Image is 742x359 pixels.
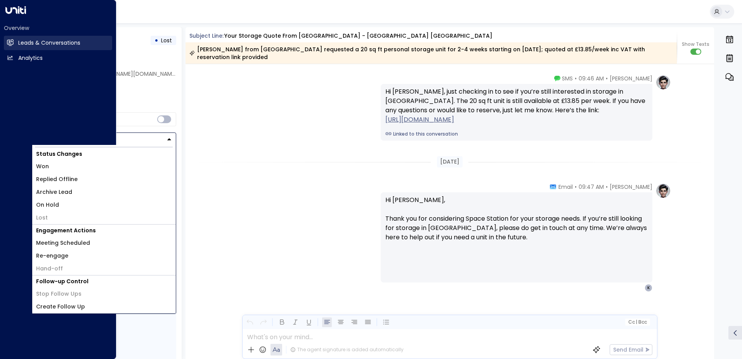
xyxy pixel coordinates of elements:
span: • [575,183,577,191]
span: Email [558,183,573,191]
div: • [154,33,158,47]
span: Lost [36,214,48,222]
div: K [645,284,652,292]
h2: Analytics [18,54,43,62]
span: 09:46 AM [579,75,604,82]
img: profile-logo.png [655,75,671,90]
span: Stop Follow Ups [36,290,81,298]
button: Redo [258,317,268,327]
div: Your storage quote from [GEOGRAPHIC_DATA] - [GEOGRAPHIC_DATA] [GEOGRAPHIC_DATA] [224,32,492,40]
a: [URL][DOMAIN_NAME] [385,115,454,124]
span: [PERSON_NAME] [610,183,652,191]
div: The agent signature is added automatically [290,346,404,353]
span: Archive Lead [36,188,72,196]
span: | [636,319,637,325]
span: Meeting Scheduled [36,239,90,247]
span: • [575,75,577,82]
span: Re-engage [36,252,68,260]
div: [DATE] [437,156,463,167]
h1: Status Changes [32,148,176,160]
div: Hi [PERSON_NAME], just checking in to see if you’re still interested in storage in [GEOGRAPHIC_DA... [385,87,648,124]
span: Show Texts [682,41,709,48]
a: Linked to this conversation [385,131,648,138]
div: [PERSON_NAME] from [GEOGRAPHIC_DATA] requested a 20 sq ft personal storage unit for 2-4 weeks sta... [189,45,673,61]
h2: Leads & Conversations [18,39,80,47]
h1: Follow-up Control [32,275,176,288]
h2: Overview [4,24,112,32]
a: Analytics [4,51,112,65]
span: Won [36,162,49,171]
span: Lost [161,37,172,44]
div: Button group with a nested menu [32,132,176,146]
span: [PERSON_NAME] [610,75,652,82]
span: On Hold [36,201,59,209]
span: Replied Offline [36,175,78,183]
span: Cc Bcc [628,319,647,325]
button: Cc|Bcc [625,319,650,326]
a: Leads & Conversations [4,36,112,50]
span: Subject Line: [189,32,224,40]
span: 09:47 AM [579,183,604,191]
p: Hi [PERSON_NAME], Thank you for considering Space Station for your storage needs. If you’re still... [385,195,648,251]
span: Create Follow Up [36,303,85,311]
span: • [606,183,608,191]
img: profile-logo.png [655,183,671,199]
span: • [606,75,608,82]
span: Hand-off [36,265,63,273]
h1: Engagement Actions [32,225,176,237]
span: SMS [562,75,573,82]
button: Undo [245,317,255,327]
